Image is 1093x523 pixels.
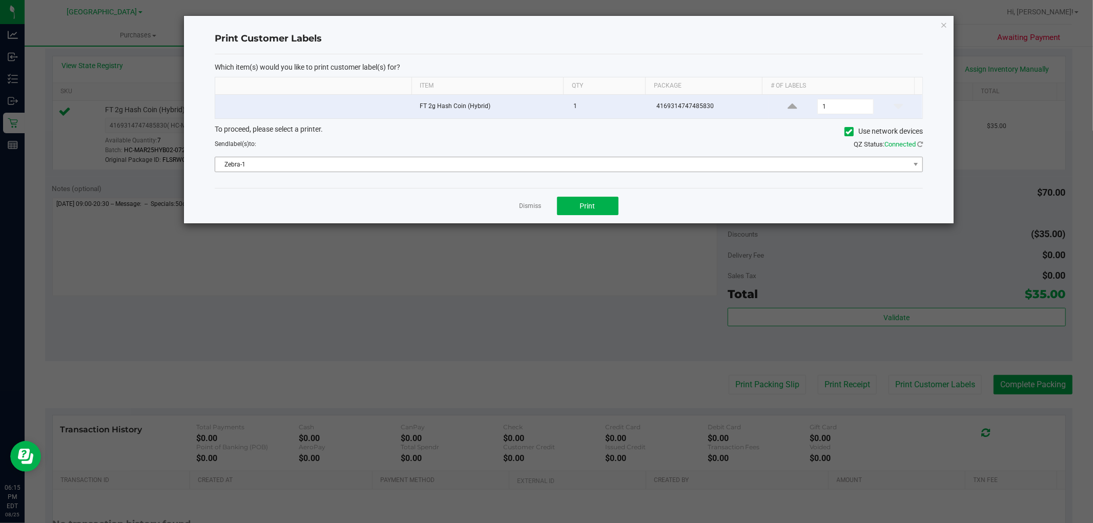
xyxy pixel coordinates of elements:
p: Which item(s) would you like to print customer label(s) for? [215,62,923,72]
span: Connected [884,140,916,148]
span: label(s) [229,140,249,148]
h4: Print Customer Labels [215,32,923,46]
th: # of labels [762,77,914,95]
button: Print [557,197,618,215]
span: QZ Status: [854,140,923,148]
th: Qty [563,77,645,95]
td: FT 2g Hash Coin (Hybrid) [414,95,567,118]
a: Dismiss [520,202,542,211]
span: Send to: [215,140,256,148]
div: To proceed, please select a printer. [207,124,931,139]
iframe: Resource center [10,441,41,472]
th: Package [645,77,762,95]
label: Use network devices [844,126,923,137]
th: Item [411,77,563,95]
td: 1 [567,95,650,118]
span: Print [580,202,595,210]
td: 4169314747485830 [650,95,769,118]
span: Zebra-1 [215,157,910,172]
